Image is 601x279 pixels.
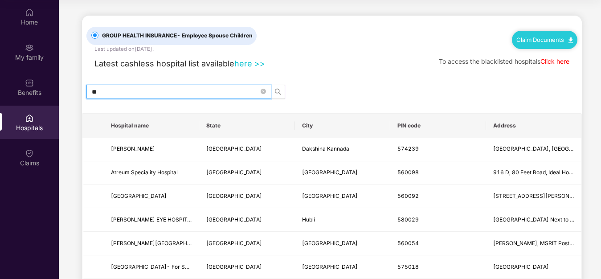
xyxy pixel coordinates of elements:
td: Mangalore [295,255,390,279]
td: M S RAMAIAH NARAYANA HEART CENTRE [104,232,199,255]
span: - Employee Spouse Children [177,32,253,39]
a: Claim Documents [516,36,573,43]
td: Karnataka [199,255,294,279]
td: 2266/17 &18 Service Road G Block, Sahakar Nagar [486,185,581,209]
th: Hospital name [104,114,199,138]
td: Dakshina Kannada [295,138,390,161]
div: Last updated on [DATE] . [94,45,154,53]
button: search [271,85,285,99]
span: [GEOGRAPHIC_DATA] [206,169,262,176]
span: [PERSON_NAME][GEOGRAPHIC_DATA] [111,240,211,246]
span: Dakshina Kannada [302,145,349,152]
span: 575018 [397,263,419,270]
img: svg+xml;base64,PHN2ZyB3aWR0aD0iMjAiIGhlaWdodD0iMjAiIHZpZXdCb3g9IjAgMCAyMCAyMCIgZmlsbD0ibm9uZSIgeG... [25,43,34,52]
span: To access the blacklisted hospitals [439,57,540,65]
td: Karnataka [199,138,294,161]
td: University Road, Deralakatte [486,255,581,279]
span: close-circle [261,87,266,96]
td: Hubli [295,208,390,232]
span: 560054 [397,240,419,246]
td: Bangalore [295,185,390,209]
span: [GEOGRAPHIC_DATA] [206,145,262,152]
span: 560092 [397,193,419,199]
a: here >> [234,59,265,68]
span: [GEOGRAPHIC_DATA] [111,193,167,199]
span: close-circle [261,89,266,94]
span: [GEOGRAPHIC_DATA] [302,263,358,270]
img: svg+xml;base64,PHN2ZyBpZD0iQmVuZWZpdHMiIHhtbG5zPSJodHRwOi8vd3d3LnczLm9yZy8yMDAwL3N2ZyIgd2lkdGg9Ij... [25,78,34,87]
span: [PERSON_NAME] [111,145,155,152]
span: search [271,88,285,95]
th: State [199,114,294,138]
img: svg+xml;base64,PHN2ZyBpZD0iQ2xhaW0iIHhtbG5zPSJodHRwOi8vd3d3LnczLm9yZy8yMDAwL3N2ZyIgd2lkdGg9IjIwIi... [25,149,34,158]
span: [GEOGRAPHIC_DATA] [493,263,549,270]
td: Bangalore [295,232,390,255]
span: Address [493,122,574,129]
td: Janatha Complex, Gandhi Nagar [486,138,581,161]
td: Karnataka [199,185,294,209]
td: MOTHERHOOD HOSPITAL [104,185,199,209]
span: Atreum Speciality Hospital [111,169,178,176]
span: [PERSON_NAME] EYE HOSPITAL - HUBBALLI [111,216,226,223]
span: GROUP HEALTH INSURANCE [98,32,256,40]
td: YENEPOYA MEDICAL COLLEGE HOSPITAL- For SKDRDP Only [104,255,199,279]
td: Atreum Speciality Hospital [104,161,199,185]
td: Karnataka [199,161,294,185]
span: Hubli [302,216,315,223]
td: 916 D, 80 Feet Road, Ideal Homes Townsship [486,161,581,185]
span: Hospital name [111,122,192,129]
td: PRASAD NETRALAYA [104,138,199,161]
img: svg+xml;base64,PHN2ZyBpZD0iSG9tZSIgeG1sbnM9Imh0dHA6Ly93d3cudzMub3JnLzIwMDAvc3ZnIiB3aWR0aD0iMjAiIG... [25,8,34,17]
td: 1st Floor Raj Plaza, Main Road Next to old Axis Bank [486,208,581,232]
span: [GEOGRAPHIC_DATA] [302,193,358,199]
td: Bangalore [295,161,390,185]
span: 574239 [397,145,419,152]
td: DR AGARWALS EYE HOSPITAL - HUBBALLI [104,208,199,232]
th: Address [486,114,581,138]
a: Click here [540,57,569,65]
span: [GEOGRAPHIC_DATA] [206,263,262,270]
span: 560098 [397,169,419,176]
span: [GEOGRAPHIC_DATA] [206,216,262,223]
span: Latest cashless hospital list available [94,59,234,68]
td: Karnataka [199,208,294,232]
th: PIN code [390,114,486,138]
span: [GEOGRAPHIC_DATA] [302,240,358,246]
span: [GEOGRAPHIC_DATA] [206,240,262,246]
span: [GEOGRAPHIC_DATA] [206,193,262,199]
td: Karnataka [199,232,294,255]
span: [STREET_ADDRESS][PERSON_NAME] [493,193,589,199]
th: City [295,114,390,138]
span: [GEOGRAPHIC_DATA]- For SKDRDP Only [111,263,217,270]
img: svg+xml;base64,PHN2ZyBpZD0iSG9zcGl0YWxzIiB4bWxucz0iaHR0cDovL3d3dy53My5vcmcvMjAwMC9zdmciIHdpZHRoPS... [25,114,34,123]
span: 580029 [397,216,419,223]
img: svg+xml;base64,PHN2ZyB4bWxucz0iaHR0cDovL3d3dy53My5vcmcvMjAwMC9zdmciIHdpZHRoPSIxMC40IiBoZWlnaHQ9Ij... [568,37,573,43]
span: [GEOGRAPHIC_DATA] [302,169,358,176]
td: M S Ramaiah Nagar, MSRIT Post, New BEL Road, Mathikere [486,232,581,255]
